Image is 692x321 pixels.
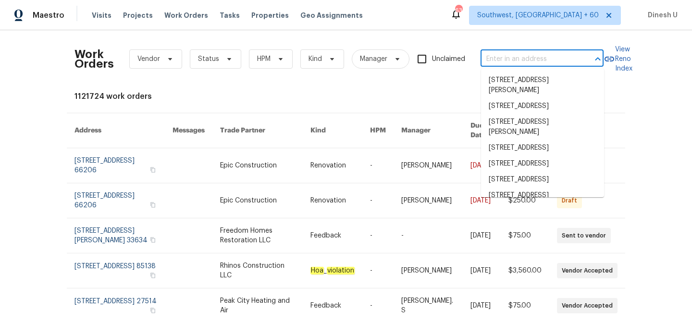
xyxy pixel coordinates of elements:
input: Enter in an address [481,52,577,67]
div: 1121724 work orders [74,92,618,101]
td: - [362,148,394,183]
li: [STREET_ADDRESS] [481,98,604,114]
li: [STREET_ADDRESS] [481,140,604,156]
button: Close [591,52,605,66]
a: View Reno Index [604,45,632,73]
h2: Work Orders [74,49,114,69]
span: Maestro [33,11,64,20]
button: Copy Address [148,271,157,280]
li: [STREET_ADDRESS][PERSON_NAME] [481,188,604,214]
span: Kind [309,54,322,64]
td: Epic Construction [212,148,303,183]
span: Manager [360,54,387,64]
td: Rhinos Construction LLC [212,253,303,288]
span: Work Orders [164,11,208,20]
td: - [362,218,394,253]
td: Renovation [303,148,362,183]
span: Projects [123,11,153,20]
li: [STREET_ADDRESS] [481,172,604,188]
button: Copy Address [148,201,157,209]
th: Messages [165,113,212,148]
td: _ [303,253,362,288]
th: Kind [303,113,362,148]
span: Tasks [220,12,240,19]
th: HPM [362,113,394,148]
td: [PERSON_NAME] [394,183,463,218]
button: Copy Address [148,236,157,244]
th: Manager [394,113,463,148]
td: Freedom Homes Restoration LLC [212,218,303,253]
li: [STREET_ADDRESS][PERSON_NAME] [481,114,604,140]
span: Vendor [137,54,160,64]
span: Status [198,54,219,64]
span: Visits [92,11,111,20]
button: Copy Address [148,306,157,315]
th: Due Date [463,113,501,148]
th: Trade Partner [212,113,303,148]
td: Renovation [303,183,362,218]
li: [STREET_ADDRESS] [481,156,604,172]
span: Dinesh U [644,11,678,20]
td: [PERSON_NAME] [394,148,463,183]
th: Address [67,113,165,148]
span: Properties [251,11,289,20]
div: 634 [455,6,462,15]
span: Geo Assignments [300,11,363,20]
td: [PERSON_NAME] [394,253,463,288]
td: Feedback [303,218,362,253]
td: - [362,183,394,218]
span: Southwest, [GEOGRAPHIC_DATA] + 60 [477,11,599,20]
span: Unclaimed [432,54,465,64]
button: Copy Address [148,166,157,174]
td: Epic Construction [212,183,303,218]
span: HPM [257,54,271,64]
td: - [394,218,463,253]
li: [STREET_ADDRESS][PERSON_NAME] [481,72,604,98]
td: - [362,253,394,288]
